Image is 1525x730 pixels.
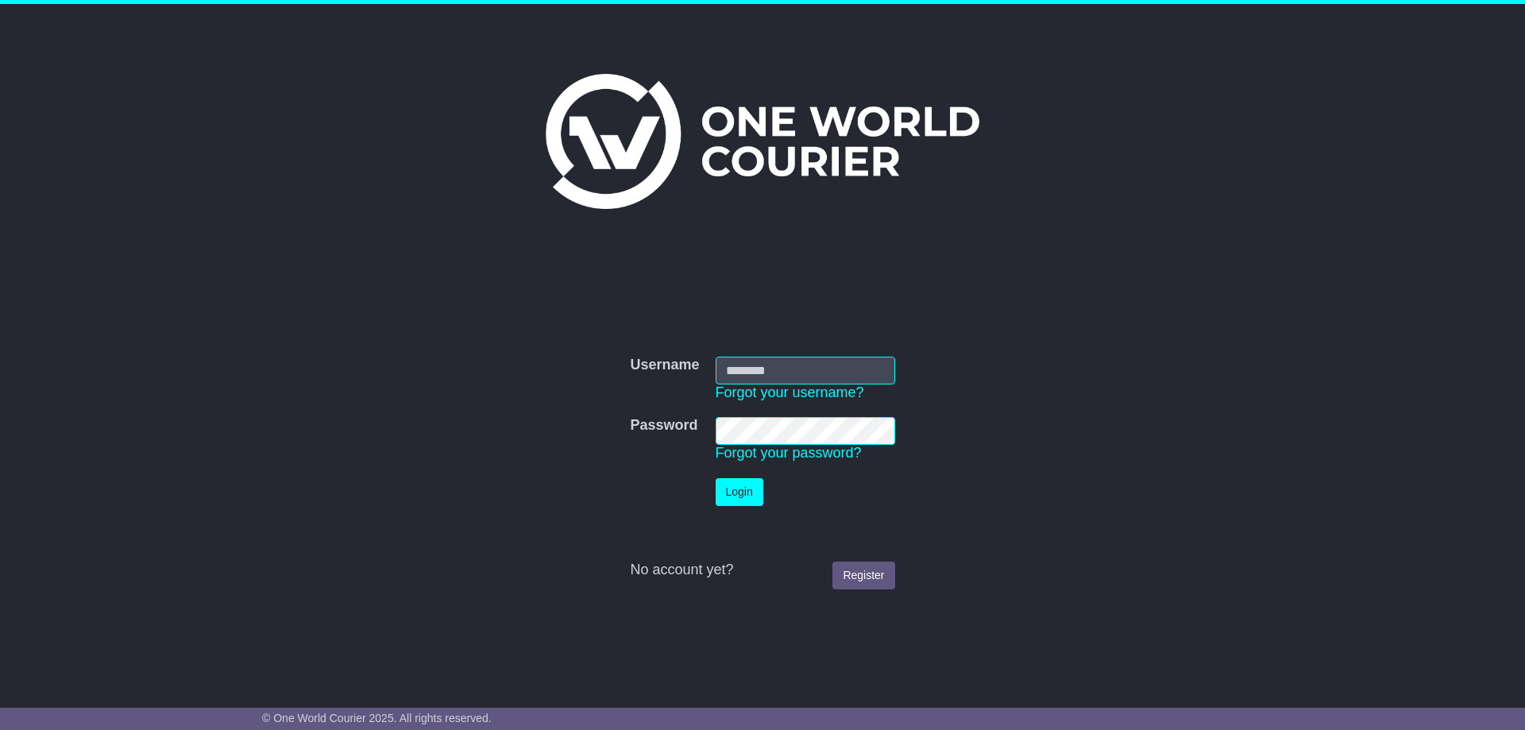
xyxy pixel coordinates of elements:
span: © One World Courier 2025. All rights reserved. [262,712,492,724]
label: Password [630,417,697,435]
a: Forgot your password? [716,445,862,461]
a: Forgot your username? [716,384,864,400]
div: No account yet? [630,562,894,579]
label: Username [630,357,699,374]
img: One World [546,74,979,209]
a: Register [832,562,894,589]
button: Login [716,478,763,506]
